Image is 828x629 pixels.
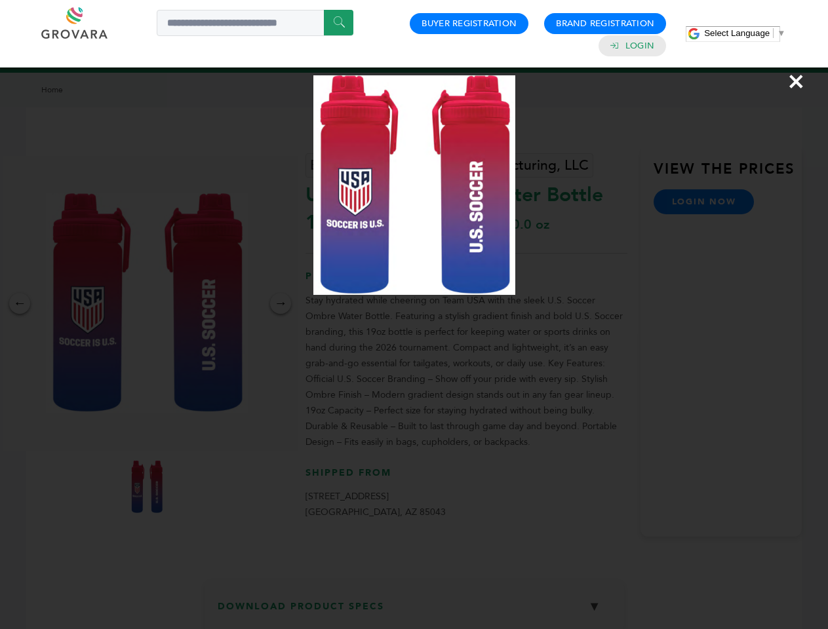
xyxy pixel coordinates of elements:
input: Search a product or brand... [157,10,353,36]
a: Select Language​ [704,28,785,38]
a: Brand Registration [556,18,654,29]
img: Image Preview [313,75,515,295]
span: ​ [773,28,774,38]
a: Login [625,40,654,52]
span: Select Language [704,28,770,38]
span: ▼ [777,28,785,38]
a: Buyer Registration [422,18,517,29]
span: × [787,63,805,100]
